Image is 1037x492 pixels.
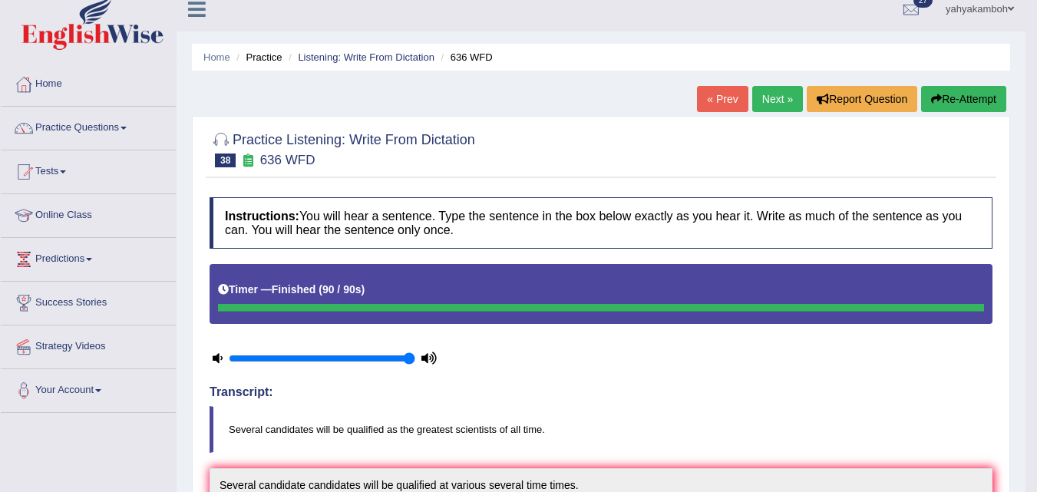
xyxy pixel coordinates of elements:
button: Re-Attempt [921,86,1006,112]
h5: Timer — [218,284,365,296]
b: ( [319,283,322,296]
a: Strategy Videos [1,325,176,364]
a: Online Class [1,194,176,233]
a: Tests [1,150,176,189]
b: Finished [272,283,316,296]
li: 636 WFD [438,50,493,64]
a: Home [203,51,230,63]
span: 38 [215,154,236,167]
h4: Transcript: [210,385,992,399]
a: Your Account [1,369,176,408]
li: Practice [233,50,282,64]
a: Listening: Write From Dictation [298,51,434,63]
a: Practice Questions [1,107,176,145]
a: Next » [752,86,803,112]
a: Home [1,63,176,101]
small: 636 WFD [260,153,315,167]
blockquote: Several candidates will be qualified as the greatest scientists of all time. [210,406,992,453]
a: Predictions [1,238,176,276]
a: « Prev [697,86,748,112]
b: Instructions: [225,210,299,223]
h4: You will hear a sentence. Type the sentence in the box below exactly as you hear it. Write as muc... [210,197,992,249]
b: ) [362,283,365,296]
button: Report Question [807,86,917,112]
a: Success Stories [1,282,176,320]
small: Exam occurring question [239,154,256,168]
h2: Practice Listening: Write From Dictation [210,129,475,167]
b: 90 / 90s [322,283,362,296]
